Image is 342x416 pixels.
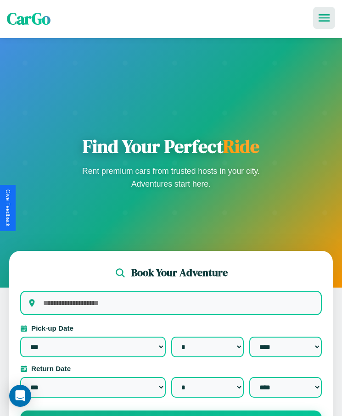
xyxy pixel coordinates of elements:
p: Rent premium cars from trusted hosts in your city. Adventures start here. [79,165,263,190]
h2: Book Your Adventure [131,266,228,280]
span: Ride [223,134,259,159]
h1: Find Your Perfect [79,135,263,157]
div: Open Intercom Messenger [9,385,31,407]
span: CarGo [7,8,50,30]
div: Give Feedback [5,189,11,227]
label: Pick-up Date [20,324,322,332]
label: Return Date [20,365,322,372]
